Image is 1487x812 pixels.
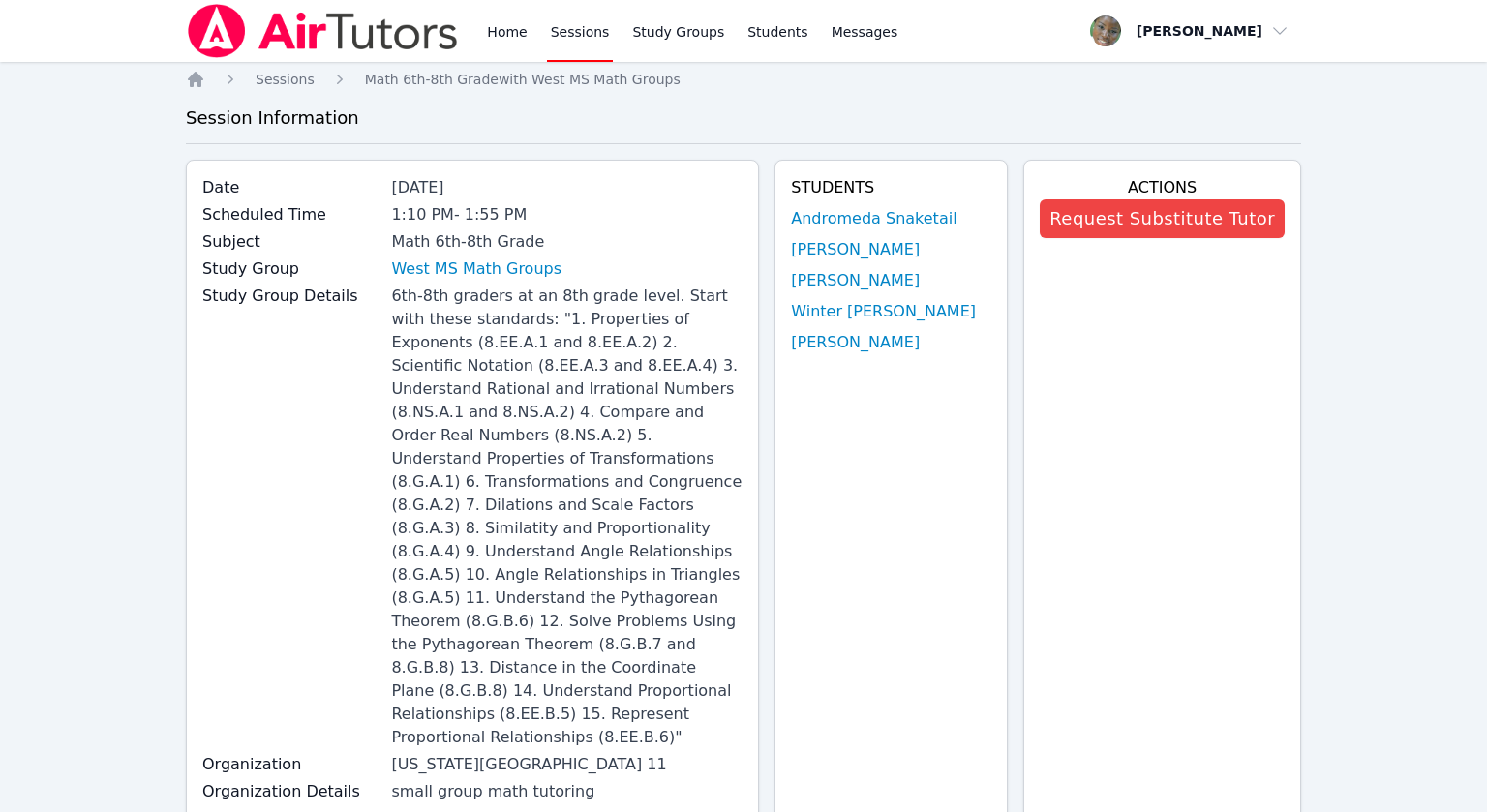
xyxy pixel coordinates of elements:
[791,331,920,354] a: [PERSON_NAME]
[791,300,976,323] a: Winter [PERSON_NAME]
[391,230,743,254] div: Math 6th-8th Grade
[365,72,681,87] span: Math 6th-8th Grade with West MS Math Groups
[791,207,956,230] a: Andromeda Snaketail
[391,257,561,281] a: West MS Math Groups
[391,780,743,803] div: small group math tutoring
[202,257,379,281] label: Study Group
[202,230,379,254] label: Subject
[186,70,1301,89] nav: Breadcrumb
[391,285,743,749] div: 6th-8th graders at an 8th grade level. Start with these standards: "1. Properties of Exponents (8...
[186,4,460,58] img: Air Tutors
[1040,199,1285,238] button: Request Substitute Tutor
[1040,176,1285,199] h4: Actions
[202,780,379,803] label: Organization Details
[791,238,920,261] a: [PERSON_NAME]
[202,753,379,776] label: Organization
[256,72,315,87] span: Sessions
[791,176,991,199] h4: Students
[391,176,743,199] div: [DATE]
[391,203,743,226] div: 1:10 PM - 1:55 PM
[391,753,743,776] div: [US_STATE][GEOGRAPHIC_DATA] 11
[186,105,1301,132] h3: Session Information
[365,70,681,89] a: Math 6th-8th Gradewith West MS Math Groups
[202,285,379,308] label: Study Group Details
[202,176,379,199] label: Date
[791,269,920,292] a: [PERSON_NAME]
[202,203,379,226] label: Scheduled Time
[832,22,898,42] span: Messages
[256,70,315,89] a: Sessions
